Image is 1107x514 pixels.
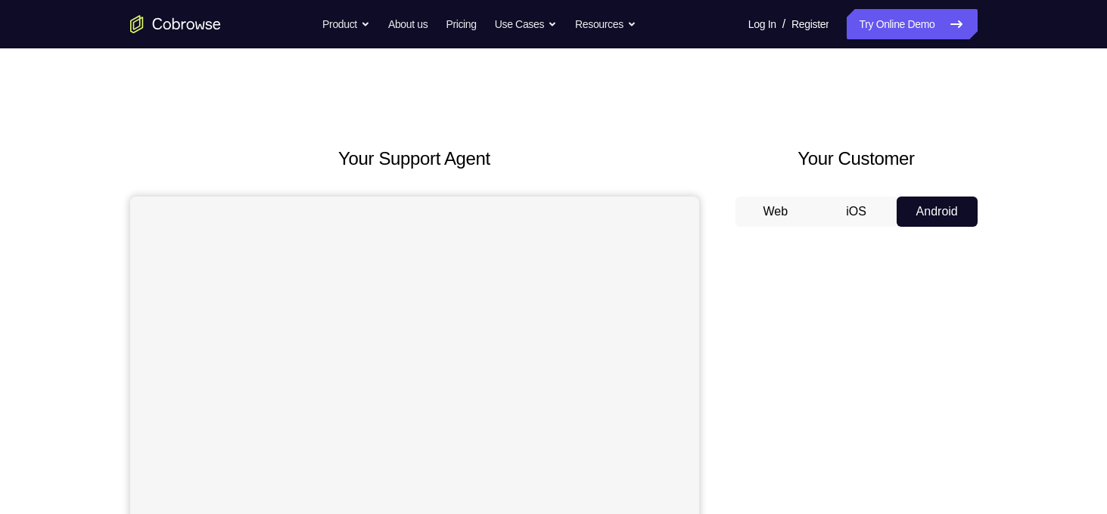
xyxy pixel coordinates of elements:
[575,9,636,39] button: Resources
[748,9,776,39] a: Log In
[816,197,897,227] button: iOS
[897,197,978,227] button: Android
[735,197,816,227] button: Web
[446,9,476,39] a: Pricing
[782,15,785,33] span: /
[791,9,829,39] a: Register
[495,9,557,39] button: Use Cases
[847,9,977,39] a: Try Online Demo
[130,15,221,33] a: Go to the home page
[735,145,978,172] h2: Your Customer
[388,9,428,39] a: About us
[130,145,699,172] h2: Your Support Agent
[322,9,370,39] button: Product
